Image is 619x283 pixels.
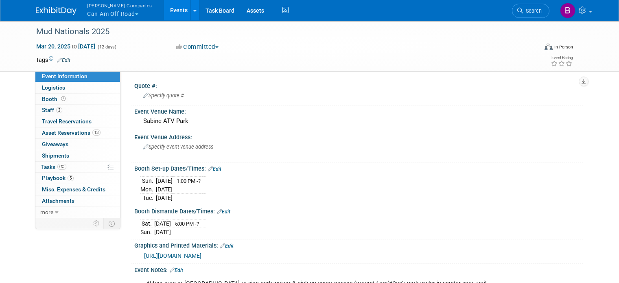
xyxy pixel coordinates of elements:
[35,173,120,184] a: Playbook5
[42,186,105,193] span: Misc. Expenses & Credits
[523,8,542,14] span: Search
[140,228,154,237] td: Sun.
[42,73,87,79] span: Event Information
[140,115,577,127] div: Sabine ATV Park
[56,107,62,113] span: 2
[35,105,120,116] a: Staff2
[35,94,120,105] a: Booth
[134,205,583,216] div: Booth Dismantle Dates/Times:
[35,127,120,138] a: Asset Reservations13
[35,162,120,173] a: Tasks0%
[144,252,201,259] a: [URL][DOMAIN_NAME]
[42,96,67,102] span: Booth
[42,84,65,91] span: Logistics
[173,43,222,51] button: Committed
[156,194,173,202] td: [DATE]
[140,219,154,228] td: Sat.
[59,96,67,102] span: Booth not reserved yet
[220,243,234,249] a: Edit
[35,139,120,150] a: Giveaways
[134,162,583,173] div: Booth Set-up Dates/Times:
[70,43,78,50] span: to
[90,218,104,229] td: Personalize Event Tab Strip
[208,166,221,172] a: Edit
[134,80,583,90] div: Quote #:
[57,57,70,63] a: Edit
[40,209,53,215] span: more
[57,164,66,170] span: 0%
[154,219,171,228] td: [DATE]
[35,150,120,161] a: Shipments
[177,178,201,184] span: 1:00 PM -
[97,44,116,50] span: (12 days)
[134,239,583,250] div: Graphics and Printed Materials:
[143,144,213,150] span: Specify event venue address
[68,175,74,181] span: 5
[545,44,553,50] img: Format-Inperson.png
[35,116,120,127] a: Travel Reservations
[217,209,230,215] a: Edit
[42,107,62,113] span: Staff
[560,3,575,18] img: Barbara Brzezinska
[197,221,199,227] span: ?
[41,164,66,170] span: Tasks
[35,207,120,218] a: more
[36,7,77,15] img: ExhibitDay
[143,92,184,99] span: Specify quote #
[35,82,120,93] a: Logistics
[36,56,70,64] td: Tags
[175,221,199,227] span: 5:00 PM -
[36,43,96,50] span: Mar 20, 2025 [DATE]
[42,141,68,147] span: Giveaways
[140,185,156,194] td: Mon.
[35,71,120,82] a: Event Information
[33,24,527,39] div: Mud Nationals 2025
[42,197,74,204] span: Attachments
[104,218,120,229] td: Toggle Event Tabs
[198,178,201,184] span: ?
[42,129,101,136] span: Asset Reservations
[87,1,152,10] span: [PERSON_NAME] Companies
[156,185,173,194] td: [DATE]
[494,42,573,55] div: Event Format
[134,105,583,116] div: Event Venue Name:
[35,184,120,195] a: Misc. Expenses & Credits
[512,4,549,18] a: Search
[35,195,120,206] a: Attachments
[170,268,183,273] a: Edit
[42,118,92,125] span: Travel Reservations
[154,228,171,237] td: [DATE]
[156,176,173,185] td: [DATE]
[42,175,74,181] span: Playbook
[554,44,573,50] div: In-Person
[140,176,156,185] td: Sun.
[42,152,69,159] span: Shipments
[134,264,583,274] div: Event Notes:
[134,131,583,141] div: Event Venue Address:
[92,129,101,136] span: 13
[551,56,573,60] div: Event Rating
[140,194,156,202] td: Tue.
